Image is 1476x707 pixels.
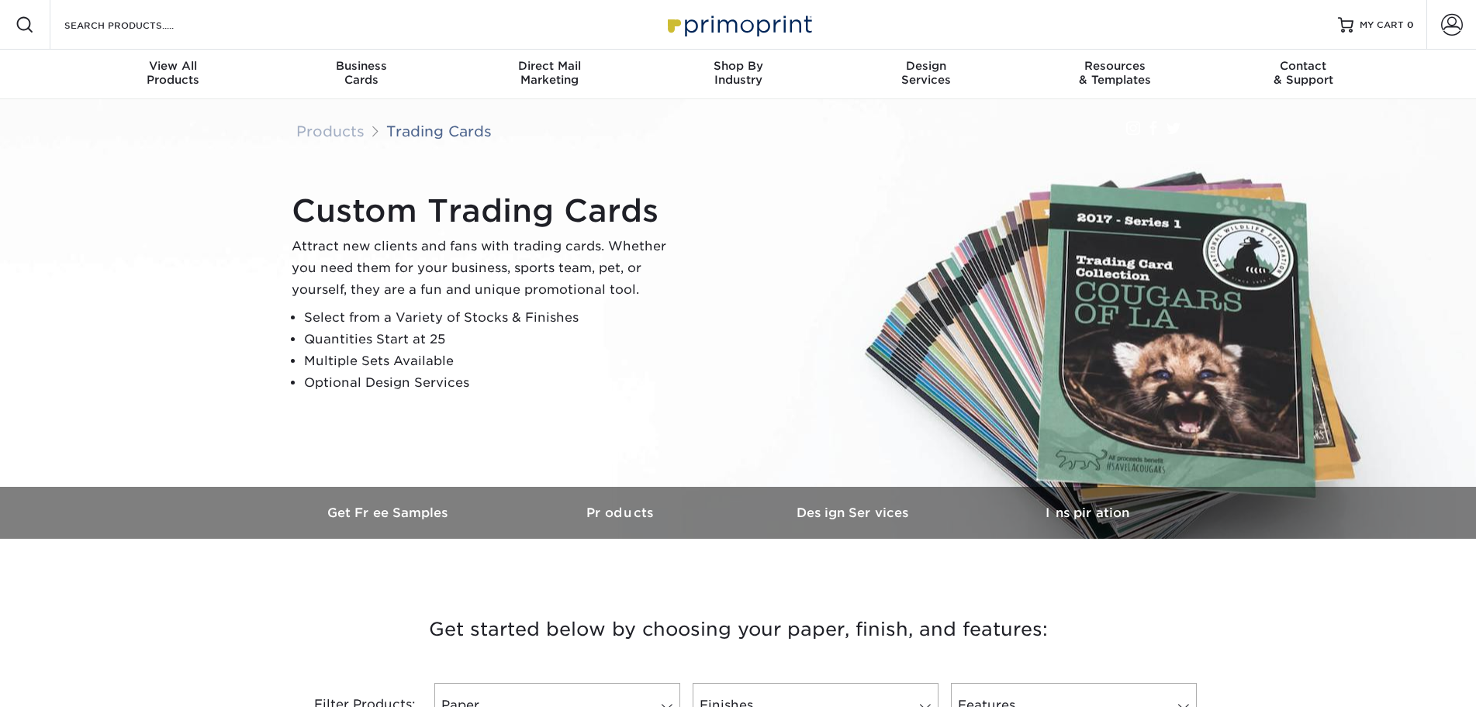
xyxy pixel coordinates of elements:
[1209,59,1398,87] div: & Support
[273,505,506,520] h3: Get Free Samples
[1360,19,1404,32] span: MY CART
[455,59,644,87] div: Marketing
[738,487,971,539] a: Design Services
[292,236,679,301] p: Attract new clients and fans with trading cards. Whether you need them for your business, sports ...
[832,50,1021,99] a: DesignServices
[296,122,365,140] a: Products
[304,372,679,394] li: Optional Design Services
[644,59,832,87] div: Industry
[506,487,738,539] a: Products
[267,50,455,99] a: BusinessCards
[1209,50,1398,99] a: Contact& Support
[273,487,506,539] a: Get Free Samples
[79,50,268,99] a: View AllProducts
[738,505,971,520] h3: Design Services
[455,59,644,73] span: Direct Mail
[661,8,816,41] img: Primoprint
[267,59,455,73] span: Business
[1021,50,1209,99] a: Resources& Templates
[304,307,679,329] li: Select from a Variety of Stocks & Finishes
[285,595,1192,664] h3: Get started below by choosing your paper, finish, and features:
[386,122,492,140] a: Trading Cards
[1021,59,1209,87] div: & Templates
[971,487,1204,539] a: Inspiration
[971,505,1204,520] h3: Inspiration
[1407,19,1414,30] span: 0
[79,59,268,87] div: Products
[267,59,455,87] div: Cards
[644,59,832,73] span: Shop By
[832,59,1021,87] div: Services
[1021,59,1209,73] span: Resources
[79,59,268,73] span: View All
[506,505,738,520] h3: Products
[304,329,679,350] li: Quantities Start at 25
[455,50,644,99] a: Direct MailMarketing
[63,16,214,34] input: SEARCH PRODUCTS.....
[304,350,679,372] li: Multiple Sets Available
[292,192,679,229] h1: Custom Trading Cards
[832,59,1021,73] span: Design
[1209,59,1398,73] span: Contact
[644,50,832,99] a: Shop ByIndustry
